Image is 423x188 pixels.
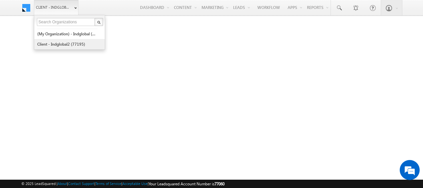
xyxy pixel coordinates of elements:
a: About [58,181,67,186]
a: Contact Support [68,181,94,186]
img: Search [97,21,100,24]
a: Terms of Service [95,181,121,186]
span: 77060 [214,181,224,186]
div: Minimize live chat window [109,3,125,19]
a: (My Organization) - indglobal (48060) [37,29,98,39]
em: Submit [97,144,121,153]
a: Client - indglobal2 (77195) [37,39,98,49]
textarea: Type your message and click 'Submit' [9,62,121,139]
span: Client - indglobal1 (77060) [36,4,71,11]
img: d_60004797649_company_0_60004797649 [11,35,28,44]
span: Your Leadsquared Account Number is [149,181,224,186]
a: Acceptable Use [122,181,148,186]
span: © 2025 LeadSquared | | | | | [21,181,224,187]
div: Leave a message [35,35,112,44]
input: Search Organizations [37,18,95,26]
